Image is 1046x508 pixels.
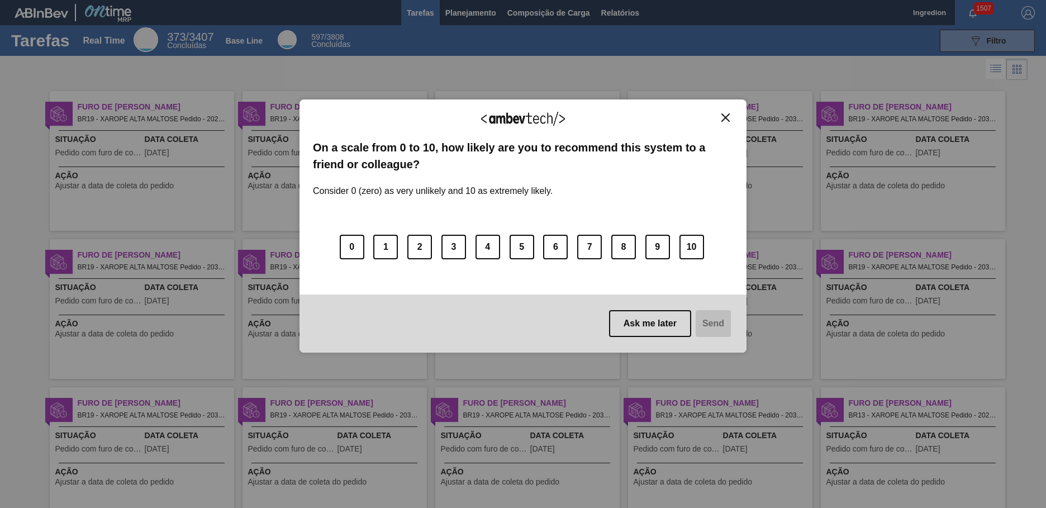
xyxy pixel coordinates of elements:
[476,235,500,259] button: 4
[481,112,565,126] img: Logo Ambevtech
[510,235,534,259] button: 5
[718,113,733,122] button: Close
[611,235,636,259] button: 8
[340,235,364,259] button: 0
[441,235,466,259] button: 3
[577,235,602,259] button: 7
[609,310,691,337] button: Ask me later
[313,173,553,196] label: Consider 0 (zero) as very unlikely and 10 as extremely likely.
[373,235,398,259] button: 1
[721,113,730,122] img: Close
[407,235,432,259] button: 2
[679,235,704,259] button: 10
[313,139,733,173] label: On a scale from 0 to 10, how likely are you to recommend this system to a friend or colleague?
[645,235,670,259] button: 9
[543,235,568,259] button: 6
